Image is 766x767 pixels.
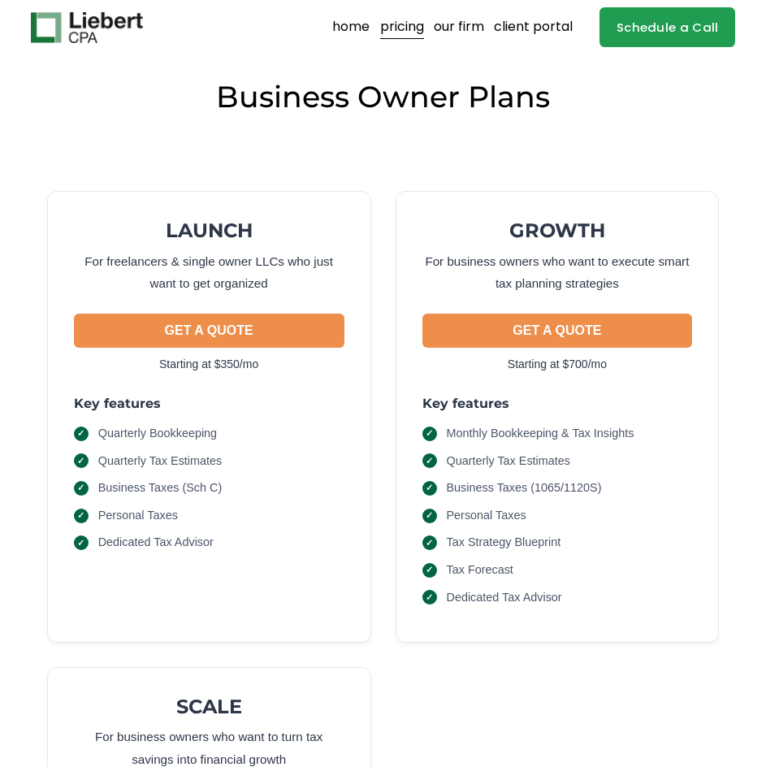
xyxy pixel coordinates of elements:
[74,694,344,719] h2: SCALE
[74,218,344,243] h2: LAUNCH
[422,250,693,295] p: For business owners who want to execute smart tax planning strategies
[434,15,484,41] a: our firm
[74,354,344,375] p: Starting at $350/mo
[98,534,214,552] span: Dedicated Tax Advisor
[447,425,634,443] span: Monthly Bookkeeping & Tax Insights
[422,218,693,243] h2: GROWTH
[447,479,602,497] span: Business Taxes (1065/1120S)
[447,561,513,579] span: Tax Forecast
[422,354,693,375] p: Starting at $700/mo
[447,534,561,552] span: Tax Strategy Blueprint
[447,589,562,607] span: Dedicated Tax Advisor
[98,479,223,497] span: Business Taxes (Sch C)
[380,15,424,41] a: pricing
[422,395,693,412] h3: Key features
[74,314,344,348] button: GET A QUOTE
[98,507,178,525] span: Personal Taxes
[98,453,223,470] span: Quarterly Tax Estimates
[599,7,735,47] a: Schedule a Call
[422,314,693,348] button: GET A QUOTE
[98,425,217,443] span: Quarterly Bookkeeping
[447,507,526,525] span: Personal Taxes
[494,15,573,41] a: client portal
[74,250,344,295] p: For freelancers & single owner LLCs who just want to get organized
[447,453,571,470] span: Quarterly Tax Estimates
[31,78,736,116] h2: Business Owner Plans
[332,15,370,41] a: home
[31,12,143,43] img: Liebert CPA
[74,395,344,412] h3: Key features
